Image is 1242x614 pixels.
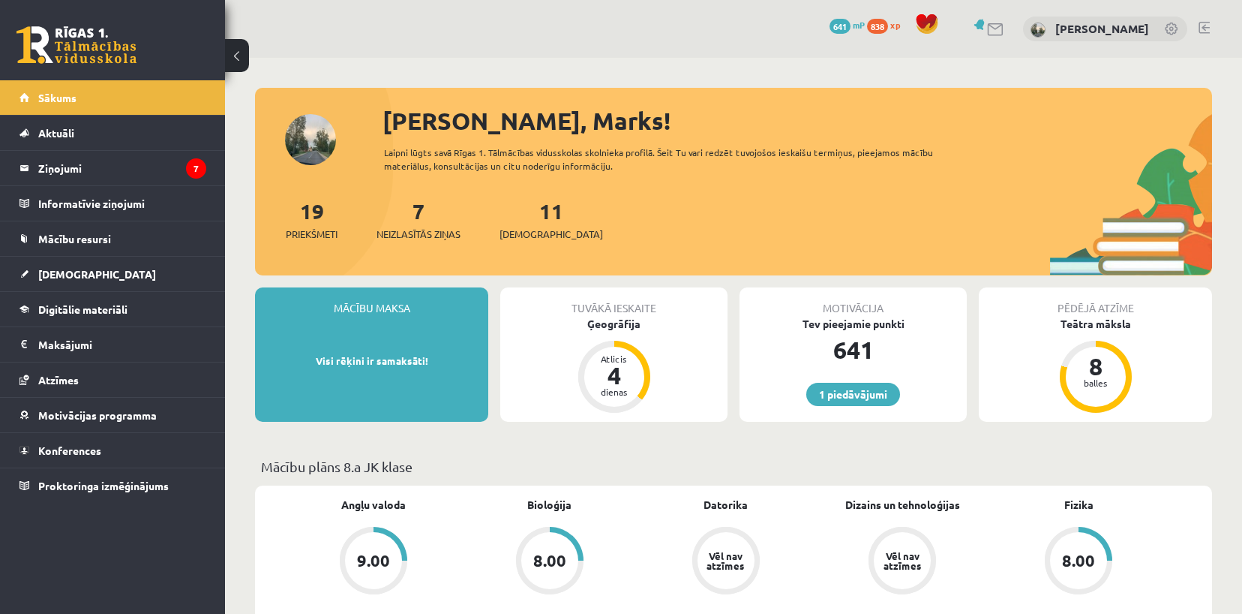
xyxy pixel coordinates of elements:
p: Visi rēķini ir samaksāti! [262,354,481,369]
div: dienas [592,387,637,396]
a: Teātra māksla 8 balles [979,316,1212,415]
a: Vēl nav atzīmes [637,527,814,597]
i: 7 [186,158,206,179]
a: Konferences [19,433,206,468]
span: 641 [829,19,850,34]
div: Pēdējā atzīme [979,287,1212,316]
span: mP [853,19,865,31]
span: Aktuāli [38,126,74,140]
span: Digitālie materiāli [38,302,127,316]
div: Mācību maksa [255,287,488,316]
legend: Ziņojumi [38,151,206,185]
a: Proktoringa izmēģinājums [19,468,206,503]
div: 8.00 [533,552,566,569]
a: Informatīvie ziņojumi [19,186,206,221]
div: [PERSON_NAME], Marks! [382,103,1212,139]
div: Vēl nav atzīmes [705,551,747,570]
a: Maksājumi [19,327,206,362]
span: Motivācijas programma [38,408,157,422]
span: Neizlasītās ziņas [376,227,460,242]
a: 8.00 [991,527,1167,597]
legend: Informatīvie ziņojumi [38,186,206,221]
a: [DEMOGRAPHIC_DATA] [19,257,206,291]
div: Tuvākā ieskaite [500,287,727,316]
span: Atzīmes [38,373,79,387]
div: Tev pieejamie punkti [739,316,967,332]
div: 8.00 [1062,552,1095,569]
span: Konferences [38,444,101,457]
a: 1 piedāvājumi [806,383,900,406]
p: Mācību plāns 8.a JK klase [261,456,1206,477]
a: Sākums [19,80,206,115]
a: 11[DEMOGRAPHIC_DATA] [499,197,603,242]
div: 4 [592,363,637,387]
a: Angļu valoda [341,497,406,513]
div: Ģeogrāfija [500,316,727,332]
div: 8 [1073,354,1118,378]
span: xp [890,19,900,31]
div: Atlicis [592,354,637,363]
a: Dizains un tehnoloģijas [845,497,960,513]
span: 838 [867,19,888,34]
span: Priekšmeti [286,227,337,242]
legend: Maksājumi [38,327,206,362]
a: [PERSON_NAME] [1055,21,1149,36]
div: Laipni lūgts savā Rīgas 1. Tālmācības vidusskolas skolnieka profilā. Šeit Tu vari redzēt tuvojošo... [384,146,958,173]
a: 641 mP [829,19,865,31]
img: Marks Rutkovskis [1030,23,1045,38]
div: 641 [739,332,967,368]
a: Aktuāli [19,116,206,150]
a: Ziņojumi7 [19,151,206,185]
span: [DEMOGRAPHIC_DATA] [499,227,603,242]
a: 7Neizlasītās ziņas [376,197,460,242]
a: Rīgas 1. Tālmācības vidusskola [16,26,136,64]
a: Fizika [1064,497,1093,513]
a: Atzīmes [19,363,206,397]
div: balles [1073,378,1118,387]
a: Vēl nav atzīmes [814,527,991,597]
a: 9.00 [285,527,461,597]
div: Vēl nav atzīmes [881,551,923,570]
a: Digitālie materiāli [19,292,206,327]
span: [DEMOGRAPHIC_DATA] [38,267,156,281]
div: 9.00 [357,552,390,569]
a: Mācību resursi [19,221,206,256]
a: Datorika [703,497,748,513]
span: Sākums [38,91,76,104]
div: Motivācija [739,287,967,316]
span: Proktoringa izmēģinājums [38,479,169,492]
span: Mācību resursi [38,232,111,245]
a: Bioloģija [527,497,571,513]
div: Teātra māksla [979,316,1212,332]
a: 19Priekšmeti [286,197,337,242]
a: Motivācijas programma [19,398,206,432]
a: 8.00 [461,527,637,597]
a: 838 xp [867,19,907,31]
a: Ģeogrāfija Atlicis 4 dienas [500,316,727,415]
